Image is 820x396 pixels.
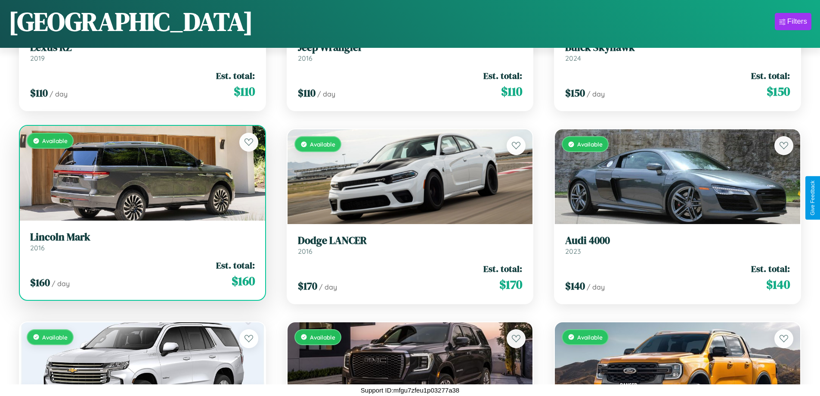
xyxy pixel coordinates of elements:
span: $ 170 [499,276,522,293]
span: 2024 [565,54,581,62]
span: / day [52,279,70,288]
div: Give Feedback [810,181,816,215]
span: $ 160 [30,275,50,290]
span: 2016 [298,247,313,256]
span: $ 150 [565,86,585,100]
span: $ 140 [766,276,790,293]
span: / day [319,283,337,291]
h3: Lexus RZ [30,41,255,54]
span: Est. total: [216,69,255,82]
div: Filters [787,17,807,26]
a: Buick Skyhawk2024 [565,41,790,62]
span: Available [577,334,603,341]
a: Dodge LANCER2016 [298,234,523,256]
span: $ 140 [565,279,585,293]
span: 2019 [30,54,45,62]
span: $ 110 [501,83,522,100]
span: Est. total: [483,69,522,82]
h1: [GEOGRAPHIC_DATA] [9,4,253,39]
p: Support ID: mfgu7zfeu1p03277a38 [361,384,459,396]
span: Available [310,140,335,148]
h3: Jeep Wrangler [298,41,523,54]
span: / day [587,283,605,291]
span: / day [587,90,605,98]
a: Lexus RZ2019 [30,41,255,62]
span: $ 160 [232,272,255,290]
span: / day [50,90,68,98]
span: Available [310,334,335,341]
span: 2016 [298,54,313,62]
button: Filters [775,13,811,30]
span: $ 110 [298,86,316,100]
a: Jeep Wrangler2016 [298,41,523,62]
span: $ 110 [30,86,48,100]
h3: Dodge LANCER [298,234,523,247]
span: Est. total: [751,69,790,82]
a: Audi 40002023 [565,234,790,256]
h3: Buick Skyhawk [565,41,790,54]
span: $ 110 [234,83,255,100]
span: $ 170 [298,279,317,293]
span: Available [42,137,68,144]
span: 2023 [565,247,581,256]
span: Est. total: [483,262,522,275]
span: $ 150 [767,83,790,100]
h3: Audi 4000 [565,234,790,247]
span: Available [42,334,68,341]
span: / day [317,90,335,98]
span: Est. total: [751,262,790,275]
span: 2016 [30,243,45,252]
h3: Lincoln Mark [30,231,255,243]
span: Available [577,140,603,148]
span: Est. total: [216,259,255,271]
a: Lincoln Mark2016 [30,231,255,252]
